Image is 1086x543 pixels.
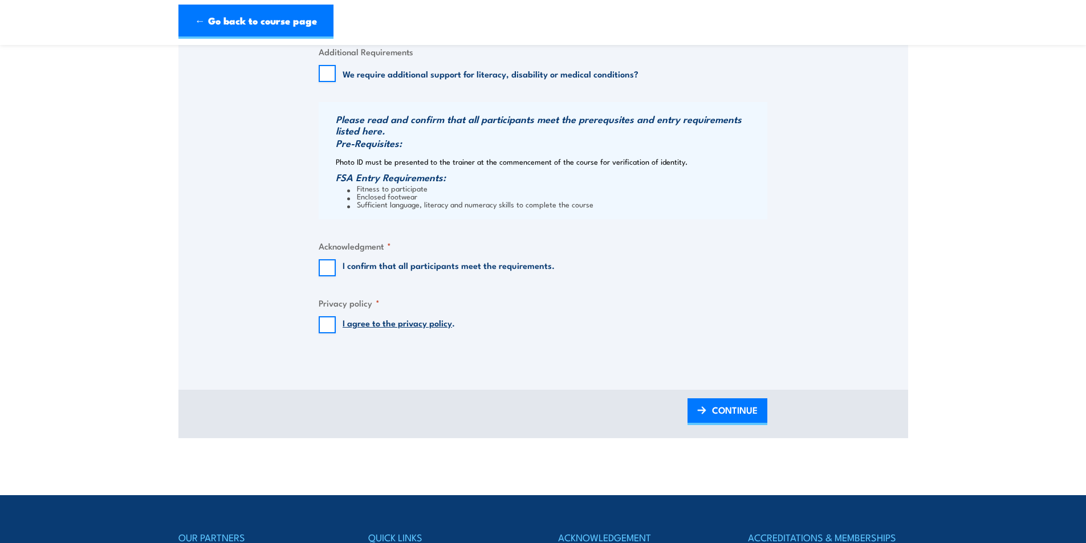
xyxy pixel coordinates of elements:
[319,239,391,252] legend: Acknowledgment
[336,113,764,136] h3: Please read and confirm that all participants meet the prerequsites and entry requirements listed...
[347,184,764,192] li: Fitness to participate
[343,316,452,329] a: I agree to the privacy policy
[712,395,758,425] span: CONTINUE
[336,137,764,149] h3: Pre-Requisites:
[319,296,380,309] legend: Privacy policy
[347,200,764,208] li: Sufficient language, literacy and numeracy skills to complete the course
[343,316,455,333] label: .
[688,398,767,425] a: CONTINUE
[336,157,764,166] p: Photo ID must be presented to the trainer at the commencement of the course for verification of i...
[319,45,413,58] legend: Additional Requirements
[178,5,333,39] a: ← Go back to course page
[343,68,638,79] label: We require additional support for literacy, disability or medical conditions?
[347,192,764,200] li: Enclosed footwear
[343,259,555,276] label: I confirm that all participants meet the requirements.
[336,172,764,183] h3: FSA Entry Requirements:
